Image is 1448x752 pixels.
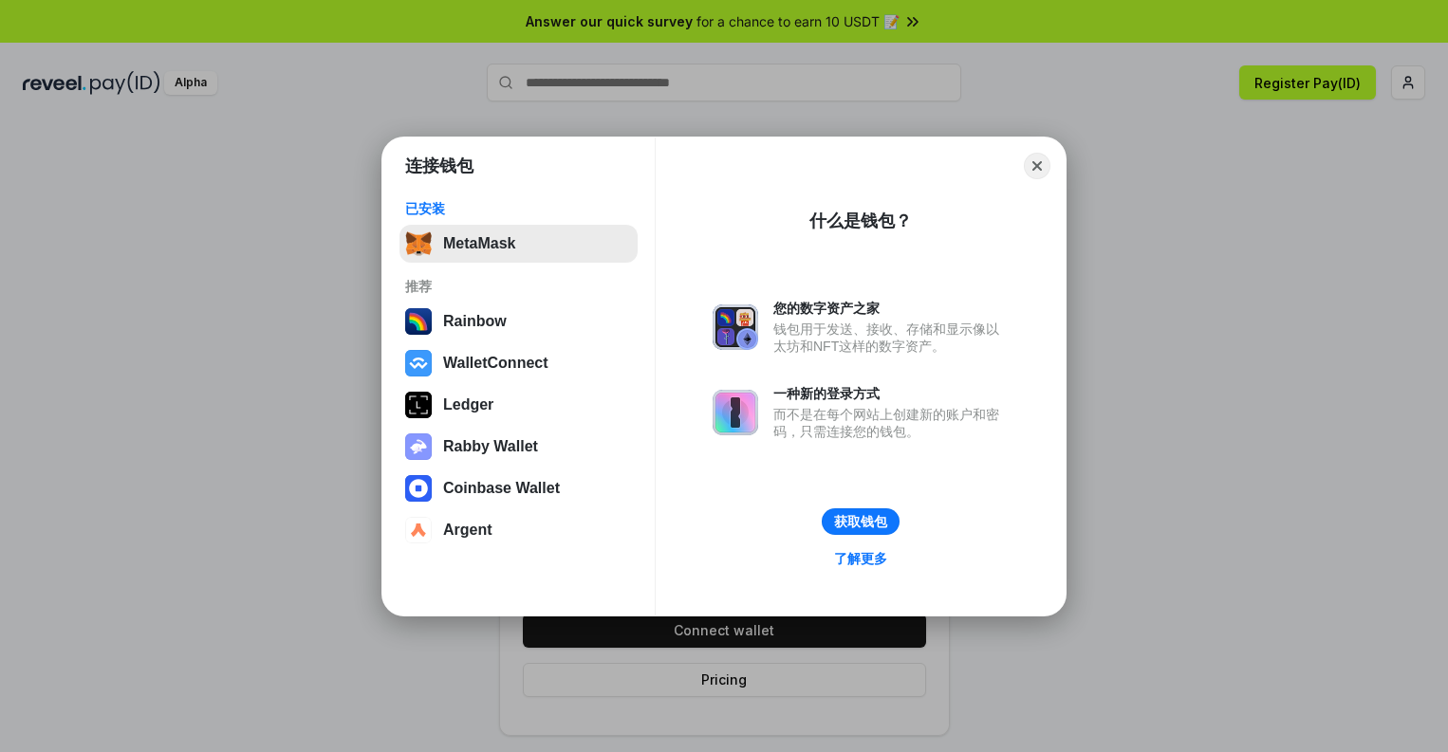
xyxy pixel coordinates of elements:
button: WalletConnect [399,344,638,382]
img: svg+xml,%3Csvg%20xmlns%3D%22http%3A%2F%2Fwww.w3.org%2F2000%2Fsvg%22%20fill%3D%22none%22%20viewBox... [405,433,432,460]
div: 获取钱包 [834,513,887,530]
h1: 连接钱包 [405,155,473,177]
div: 而不是在每个网站上创建新的账户和密码，只需连接您的钱包。 [773,406,1009,440]
button: MetaMask [399,225,638,263]
div: 您的数字资产之家 [773,300,1009,317]
div: 已安装 [405,200,632,217]
img: svg+xml,%3Csvg%20xmlns%3D%22http%3A%2F%2Fwww.w3.org%2F2000%2Fsvg%22%20fill%3D%22none%22%20viewBox... [713,390,758,435]
img: svg+xml,%3Csvg%20xmlns%3D%22http%3A%2F%2Fwww.w3.org%2F2000%2Fsvg%22%20width%3D%2228%22%20height%3... [405,392,432,418]
img: svg+xml,%3Csvg%20width%3D%22120%22%20height%3D%22120%22%20viewBox%3D%220%200%20120%20120%22%20fil... [405,308,432,335]
button: Rabby Wallet [399,428,638,466]
button: Close [1024,153,1050,179]
button: Rainbow [399,303,638,340]
img: svg+xml,%3Csvg%20width%3D%2228%22%20height%3D%2228%22%20viewBox%3D%220%200%2028%2028%22%20fill%3D... [405,517,432,543]
img: svg+xml,%3Csvg%20fill%3D%22none%22%20height%3D%2233%22%20viewBox%3D%220%200%2035%2033%22%20width%... [405,230,432,257]
button: Coinbase Wallet [399,469,638,507]
button: Ledger [399,386,638,424]
div: 了解更多 [834,550,887,567]
img: svg+xml,%3Csvg%20xmlns%3D%22http%3A%2F%2Fwww.w3.org%2F2000%2Fsvg%22%20fill%3D%22none%22%20viewBox... [713,304,758,350]
div: 一种新的登录方式 [773,385,1009,402]
div: 推荐 [405,278,632,295]
div: Rabby Wallet [443,438,538,455]
div: Coinbase Wallet [443,480,560,497]
div: WalletConnect [443,355,548,372]
img: svg+xml,%3Csvg%20width%3D%2228%22%20height%3D%2228%22%20viewBox%3D%220%200%2028%2028%22%20fill%3D... [405,350,432,376]
button: 获取钱包 [822,508,900,535]
div: 什么是钱包？ [809,210,912,232]
div: Rainbow [443,313,507,330]
button: Argent [399,511,638,549]
img: svg+xml,%3Csvg%20width%3D%2228%22%20height%3D%2228%22%20viewBox%3D%220%200%2028%2028%22%20fill%3D... [405,475,432,502]
div: MetaMask [443,235,515,252]
div: 钱包用于发送、接收、存储和显示像以太坊和NFT这样的数字资产。 [773,321,1009,355]
div: Argent [443,522,492,539]
div: Ledger [443,396,493,413]
a: 了解更多 [823,546,899,571]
